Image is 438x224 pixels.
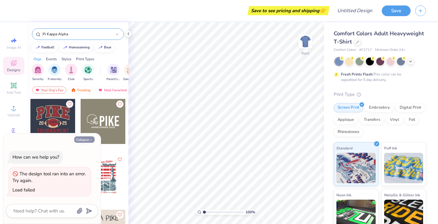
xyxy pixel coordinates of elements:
[65,64,77,82] button: filter button
[336,192,351,198] span: Neon Ink
[82,64,94,82] div: filter for Sports
[48,64,61,82] button: filter button
[32,77,43,82] span: Sorority
[6,90,21,95] span: Add Text
[32,43,57,52] button: football
[7,45,21,50] span: Image AI
[71,88,76,92] img: trending.gif
[319,7,326,14] span: 👉
[74,136,95,143] button: Collapse
[384,153,423,183] img: Puff Ink
[116,100,123,108] button: Like
[365,103,394,112] div: Embroidery
[299,35,311,47] img: Back
[334,103,363,112] div: Screen Print
[46,56,57,62] div: Events
[334,47,356,53] span: Comfort Colors
[106,77,120,82] span: Parent's Weekend
[33,56,41,62] div: Orgs
[41,46,54,49] div: football
[65,64,77,82] div: filter for Club
[336,153,376,183] img: Standard
[334,128,363,137] div: Rhinestones
[382,5,411,16] button: Save
[69,46,90,49] div: homecoming
[82,64,94,82] button: filter button
[42,31,116,37] input: Try "Alpha"
[106,64,120,82] div: filter for Parent's Weekend
[83,77,93,82] span: Sports
[76,56,94,62] div: Print Types
[35,46,40,49] img: trend_line.gif
[334,91,426,98] div: Print Type
[359,47,372,53] span: # C1717
[95,43,114,52] button: bear
[34,66,41,73] img: Sorority Image
[123,77,137,82] span: Game Day
[48,77,61,82] span: Fraternity
[35,88,40,92] img: most_fav.gif
[127,66,134,73] img: Game Day Image
[98,88,103,92] img: most_fav.gif
[12,187,35,193] div: Load failed
[405,115,419,124] div: Foil
[396,103,425,112] div: Digital Print
[249,6,328,15] div: Save to see pricing and shipping
[384,145,397,151] span: Puff Ink
[68,86,93,94] div: Trending
[12,154,59,160] div: How can we help you?
[7,68,20,72] span: Designs
[123,64,137,82] button: filter button
[59,43,92,52] button: homecoming
[85,66,92,73] img: Sports Image
[48,64,61,82] div: filter for Fraternity
[8,113,20,117] span: Upload
[61,56,71,62] div: Styles
[334,30,424,45] span: Comfort Colors Adult Heavyweight T-Shirt
[332,5,377,17] input: Untitled Design
[341,72,416,82] div: This color can be expedited for 5 day delivery.
[360,115,384,124] div: Transfers
[51,66,58,73] img: Fraternity Image
[116,211,123,219] button: Like
[68,66,75,73] img: Club Image
[32,64,44,82] div: filter for Sorority
[63,46,68,49] img: trend_line.gif
[245,209,255,215] span: 100 %
[384,192,420,198] span: Metallic & Glitter Ink
[110,66,117,73] img: Parent's Weekend Image
[375,47,405,53] span: Minimum Order: 24 +
[336,145,353,151] span: Standard
[98,46,103,49] img: trend_line.gif
[95,86,130,94] div: Most Favorited
[68,77,75,82] span: Club
[104,46,111,49] div: bear
[301,51,309,56] div: Back
[32,64,44,82] button: filter button
[66,100,73,108] button: Like
[106,64,120,82] button: filter button
[386,115,403,124] div: Vinyl
[334,115,358,124] div: Applique
[123,64,137,82] div: filter for Game Day
[32,86,66,94] div: Your Org's Fav
[116,156,123,163] button: Like
[341,72,373,77] strong: Fresh Prints Flash:
[12,171,86,184] div: The design tool ran into an error. Try again.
